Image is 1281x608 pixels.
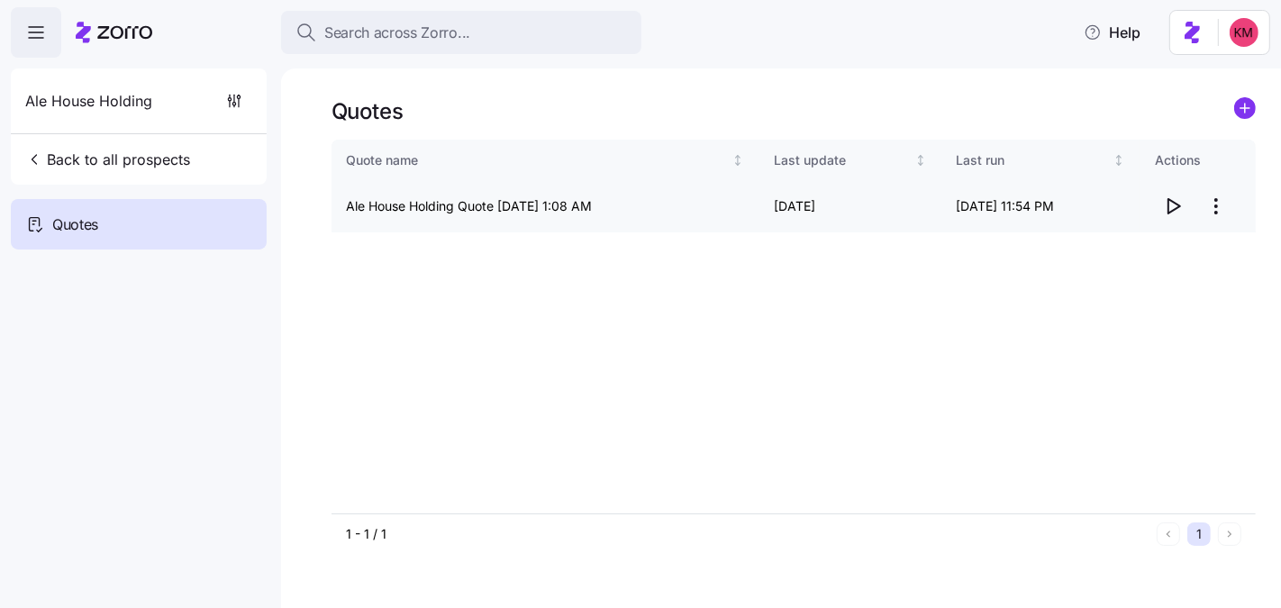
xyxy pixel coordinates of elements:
[25,149,190,170] span: Back to all prospects
[1069,14,1155,50] button: Help
[1187,522,1211,546] button: 1
[332,181,759,232] td: Ale House Holding Quote [DATE] 1:08 AM
[52,213,98,236] span: Quotes
[942,181,1140,232] td: [DATE] 11:54 PM
[731,154,744,167] div: Not sorted
[957,150,1110,170] div: Last run
[1234,97,1256,125] a: add icon
[1113,154,1125,167] div: Not sorted
[281,11,641,54] button: Search across Zorro...
[11,199,267,250] a: Quotes
[774,150,911,170] div: Last update
[346,150,729,170] div: Quote name
[332,97,403,125] h1: Quotes
[759,140,942,181] th: Last updateNot sorted
[25,90,152,113] span: Ale House Holding
[942,140,1140,181] th: Last runNot sorted
[914,154,927,167] div: Not sorted
[332,140,759,181] th: Quote nameNot sorted
[1084,22,1140,43] span: Help
[346,525,1149,543] div: 1 - 1 / 1
[324,22,470,44] span: Search across Zorro...
[1155,150,1241,170] div: Actions
[1230,18,1258,47] img: 8fbd33f679504da1795a6676107ffb9e
[1157,522,1180,546] button: Previous page
[1218,522,1241,546] button: Next page
[759,181,942,232] td: [DATE]
[1234,97,1256,119] svg: add icon
[18,141,197,177] button: Back to all prospects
